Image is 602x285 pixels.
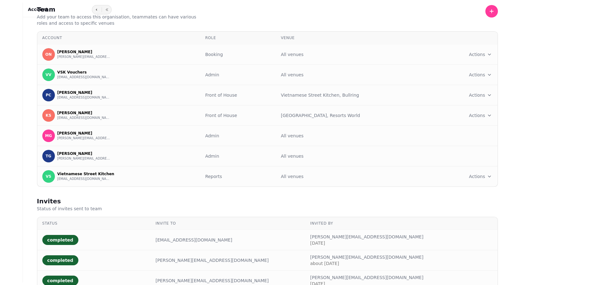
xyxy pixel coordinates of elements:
div: Account [42,35,195,40]
button: Actions [469,112,493,119]
div: Invited by [310,221,455,226]
span: [PERSON_NAME][EMAIL_ADDRESS][DOMAIN_NAME] [310,234,423,240]
p: [GEOGRAPHIC_DATA], Resorts World [281,112,360,119]
button: Actions [469,72,493,78]
div: Booking [205,51,271,58]
p: All venues [281,51,304,58]
div: Admin [205,133,271,139]
div: Invite to [156,221,300,226]
div: [PERSON_NAME][EMAIL_ADDRESS][DOMAIN_NAME] [156,257,300,263]
div: Venue [281,35,432,40]
p: Add your team to access this organisation, teammates can have various roles and access to specifi... [37,14,198,26]
p: All venues [281,133,304,139]
div: [EMAIL_ADDRESS][DOMAIN_NAME] [156,237,300,243]
button: Actions [469,92,493,98]
p: All venues [281,173,304,180]
h2: Account [28,6,48,13]
div: Admin [205,153,271,159]
a: [DATE] [310,240,423,246]
div: Role [205,35,271,40]
p: All venues [281,72,304,78]
div: Reports [205,173,271,180]
span: [PERSON_NAME][EMAIL_ADDRESS][DOMAIN_NAME] [310,274,423,281]
p: Vietnamese Street Kitchen, Bullring [281,92,359,98]
div: [PERSON_NAME][EMAIL_ADDRESS][DOMAIN_NAME] [156,277,300,284]
span: [PERSON_NAME][EMAIL_ADDRESS][DOMAIN_NAME] [310,254,423,260]
div: Front of House [205,112,271,119]
button: Actions [469,173,493,180]
div: Admin [205,72,271,78]
p: Status of invites sent to team [37,206,198,212]
a: about [DATE] [310,260,423,267]
button: Actions [469,51,493,58]
div: Front of House [205,92,271,98]
p: All venues [281,153,304,159]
